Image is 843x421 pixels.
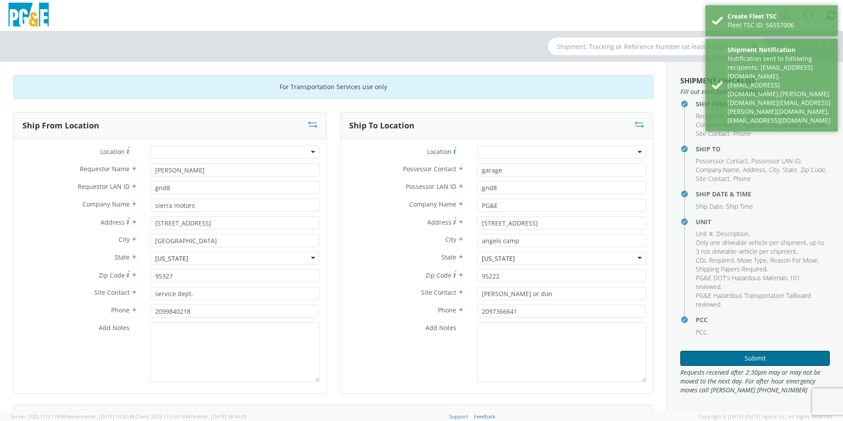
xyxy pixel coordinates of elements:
[727,12,831,21] div: Create Fleet TSC
[100,147,125,156] span: Location
[7,3,51,29] img: pge-logo-06675f144f4cfa6a6814.png
[743,165,767,174] li: ,
[783,165,797,174] span: State
[770,256,819,265] li: ,
[696,157,749,165] li: ,
[696,165,739,174] span: Company Name
[696,229,713,238] span: Unit #
[696,274,800,291] span: PG&E DOT's Hazardous Materials 101 reviewed
[770,256,818,264] span: Reason For Move
[696,256,734,264] span: CDL Required
[193,413,246,420] span: master, [DATE] 08:44:05
[11,413,134,420] span: Server: 2025.17.0-1194904eeae
[801,165,825,174] span: Zip Code
[751,157,802,165] li: ,
[111,306,130,314] span: Phone
[409,200,456,208] span: Company Name
[680,76,755,86] strong: Shipment Checklist
[696,274,828,291] li: ,
[737,256,768,265] li: ,
[743,165,765,174] span: Address
[548,38,768,55] input: Shipment, Tracking or Reference Number (at least 4 chars)
[696,101,830,107] h4: Ship From
[696,165,741,174] li: ,
[696,112,744,120] li: ,
[696,218,830,225] h4: Unit
[482,254,515,263] div: [US_STATE]
[425,271,451,279] span: Zip Code
[99,271,125,279] span: Zip Code
[427,218,451,226] span: Address
[135,413,246,420] span: Client: 2025.17.0-cb14447
[438,306,456,314] span: Phone
[696,112,742,120] span: Requestor Name
[80,165,130,173] span: Requestor Name
[349,121,414,130] h3: Ship To Location
[119,235,130,244] span: City
[421,288,456,297] span: Site Contact
[696,174,730,183] span: Site Contact
[22,121,99,130] h3: Ship From Location
[696,191,830,197] h4: Ship Date & Time
[716,229,750,238] li: ,
[696,202,724,211] li: ,
[698,413,832,420] span: Copyright © [DATE]-[DATE] Agistix Inc., All Rights Reserved
[82,200,130,208] span: Company Name
[427,147,451,156] span: Location
[696,229,714,238] li: ,
[696,328,707,336] span: PCC
[769,165,780,174] li: ,
[78,182,130,191] span: Requestor LAN ID
[403,165,456,173] span: Possessor Contact
[680,87,830,96] span: Fill out each form listed below
[737,256,767,264] span: Move Type
[696,120,741,129] li: ,
[696,120,739,129] span: Company Name
[425,323,456,332] span: Add Notes
[696,129,731,138] li: ,
[115,253,130,261] span: State
[727,21,831,30] div: Fleet TSC ID: 56557006
[801,165,827,174] li: ,
[696,265,766,273] span: Shipping Papers Required
[680,351,830,366] button: Submit
[783,165,798,174] li: ,
[449,413,468,420] a: Support
[727,45,831,54] div: Shipment Notification
[769,165,779,174] span: City
[474,413,496,420] a: Feedback
[99,323,130,332] span: Add Notes
[696,238,828,256] li: ,
[13,75,653,99] div: For Transportation Services use only
[696,291,811,308] span: PG&E Hazardous Transportation Tailboard reviewed
[716,229,748,238] span: Description
[733,129,751,138] span: Phone
[696,146,830,152] h4: Ship To
[696,129,730,138] span: Site Contact
[101,218,125,226] span: Address
[445,235,456,244] span: City
[80,413,134,420] span: master, [DATE] 10:32:38
[733,174,751,183] span: Phone
[696,238,824,256] span: Only one driveable vehicle per shipment, up to 3 not driveable vehicle per shipment
[94,288,130,297] span: Site Contact
[696,256,735,265] li: ,
[696,202,723,210] span: Ship Date
[726,202,753,210] span: Ship Time
[696,157,748,165] span: Possessor Contact
[751,157,801,165] span: Possessor LAN ID
[406,182,456,191] span: Possessor LAN ID
[727,54,831,125] div: Notification sent to following recipients: [EMAIL_ADDRESS][DOMAIN_NAME],[EMAIL_ADDRESS][DOMAIN_NA...
[696,174,731,183] li: ,
[155,254,188,263] div: [US_STATE]
[680,368,830,395] span: Requests received after 2:30pm may or may not be moved to the next day. For after hour emergency ...
[441,253,456,261] span: State
[696,316,830,323] h4: PCC
[696,265,768,274] li: ,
